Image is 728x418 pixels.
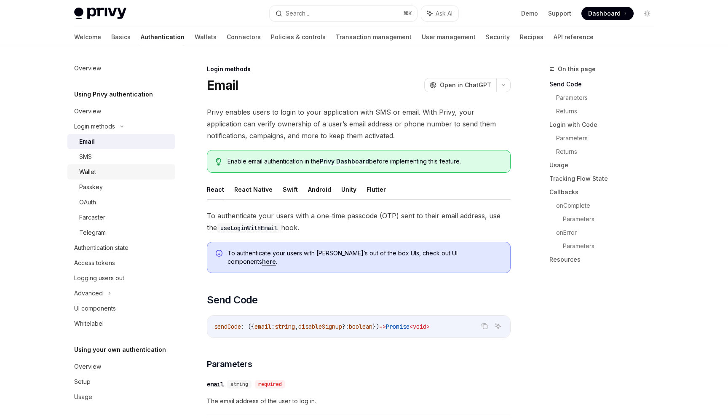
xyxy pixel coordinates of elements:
[372,323,379,330] span: })
[216,158,222,166] svg: Tip
[336,27,412,47] a: Transaction management
[234,180,273,199] button: React Native
[379,323,386,330] span: =>
[275,323,295,330] span: string
[349,323,372,330] span: boolean
[67,301,175,316] a: UI components
[556,199,661,212] a: onComplete
[67,180,175,195] a: Passkey
[227,27,261,47] a: Connectors
[79,167,96,177] div: Wallet
[74,89,153,99] h5: Using Privy authentication
[74,273,124,283] div: Logging users out
[74,121,115,131] div: Login methods
[549,185,661,199] a: Callbacks
[207,358,252,370] span: Parameters
[79,212,105,222] div: Farcaster
[67,255,175,271] a: Access tokens
[563,239,661,253] a: Parameters
[207,380,224,389] div: email
[67,225,175,240] a: Telegram
[79,197,96,207] div: OAuth
[207,106,511,142] span: Privy enables users to login to your application with SMS or email. With Privy, your application ...
[207,65,511,73] div: Login methods
[74,362,101,372] div: Overview
[79,152,92,162] div: SMS
[548,9,571,18] a: Support
[79,228,106,238] div: Telegram
[67,164,175,180] a: Wallet
[558,64,596,74] span: On this page
[67,271,175,286] a: Logging users out
[549,118,661,131] a: Login with Code
[298,323,342,330] span: disableSignup
[271,323,275,330] span: :
[556,91,661,104] a: Parameters
[255,380,285,389] div: required
[521,9,538,18] a: Demo
[67,240,175,255] a: Authentication state
[367,180,386,199] button: Flutter
[207,396,511,406] span: The email address of the user to log in.
[79,137,95,147] div: Email
[195,27,217,47] a: Wallets
[254,323,271,330] span: email
[520,27,543,47] a: Recipes
[440,81,491,89] span: Open in ChatGPT
[74,288,103,298] div: Advanced
[67,210,175,225] a: Farcaster
[207,293,258,307] span: Send Code
[79,182,103,192] div: Passkey
[342,323,349,330] span: ?:
[214,323,241,330] span: sendCode
[549,253,661,266] a: Resources
[207,78,238,93] h1: Email
[216,250,224,258] svg: Info
[283,180,298,199] button: Swift
[67,389,175,405] a: Usage
[74,377,91,387] div: Setup
[141,27,185,47] a: Authentication
[67,134,175,149] a: Email
[341,180,356,199] button: Unity
[556,131,661,145] a: Parameters
[386,323,409,330] span: Promise
[270,6,417,21] button: Search...⌘K
[67,374,175,389] a: Setup
[241,323,254,330] span: : ({
[207,210,511,233] span: To authenticate your users with a one-time passcode (OTP) sent to their email address, use the hook.
[421,6,458,21] button: Ask AI
[217,223,281,233] code: useLoginWithEmail
[74,8,126,19] img: light logo
[320,158,369,165] a: Privy Dashboard
[549,78,661,91] a: Send Code
[426,323,430,330] span: >
[207,180,224,199] button: React
[67,61,175,76] a: Overview
[111,27,131,47] a: Basics
[67,104,175,119] a: Overview
[422,27,476,47] a: User management
[409,323,413,330] span: <
[549,172,661,185] a: Tracking Flow State
[230,381,248,388] span: string
[74,243,128,253] div: Authentication state
[74,303,116,313] div: UI components
[581,7,634,20] a: Dashboard
[74,345,166,355] h5: Using your own authentication
[424,78,496,92] button: Open in ChatGPT
[295,323,298,330] span: ,
[67,195,175,210] a: OAuth
[479,321,490,332] button: Copy the contents from the code block
[271,27,326,47] a: Policies & controls
[67,149,175,164] a: SMS
[486,27,510,47] a: Security
[403,10,412,17] span: ⌘ K
[640,7,654,20] button: Toggle dark mode
[74,27,101,47] a: Welcome
[74,392,92,402] div: Usage
[286,8,309,19] div: Search...
[67,359,175,374] a: Overview
[492,321,503,332] button: Ask AI
[563,212,661,226] a: Parameters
